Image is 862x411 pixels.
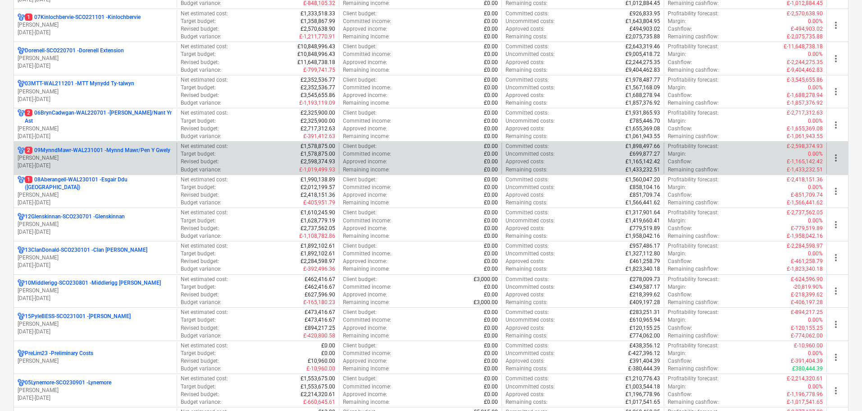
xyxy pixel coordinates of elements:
[301,209,335,217] p: £1,610,245.90
[18,47,25,55] div: Project has multi currencies enabled
[343,84,391,92] p: Committed income :
[625,18,660,25] p: £1,643,804.95
[629,191,660,199] p: £851,709.74
[301,184,335,191] p: £2,012,199.57
[506,92,545,99] p: Approved costs :
[484,125,498,133] p: £0.00
[506,25,545,33] p: Approved costs :
[484,99,498,107] p: £0.00
[181,191,219,199] p: Revised budget :
[25,109,173,125] p: 06BrynCadwgan-WAL220701 - [PERSON_NAME]/Nant Yr Ast
[808,18,823,25] p: 0.00%
[484,199,498,207] p: £0.00
[830,286,841,296] span: more_vert
[629,117,660,125] p: £785,446.70
[625,76,660,84] p: £1,978,487.77
[484,43,498,51] p: £0.00
[181,33,221,41] p: Budget variance :
[506,209,549,217] p: Committed costs :
[506,143,549,150] p: Committed costs :
[181,10,228,18] p: Net estimated cost :
[668,209,719,217] p: Profitability forecast :
[484,176,498,184] p: £0.00
[181,66,221,74] p: Budget variance :
[18,133,173,140] p: [DATE] - [DATE]
[506,150,555,158] p: Uncommitted costs :
[343,59,387,66] p: Approved income :
[301,18,335,25] p: £1,358,867.99
[18,80,25,88] div: Project has multi currencies enabled
[787,143,823,150] p: £-2,598,374.93
[506,109,549,117] p: Committed costs :
[787,209,823,217] p: £-2,737,562.05
[668,217,686,225] p: Margin :
[787,133,823,140] p: £-1,061,943.55
[668,59,692,66] p: Cashflow :
[25,213,125,221] p: 12Glenskinnan-SCO230701 - Glenskinnan
[506,166,547,174] p: Remaining costs :
[668,184,686,191] p: Margin :
[484,10,498,18] p: £0.00
[181,199,221,207] p: Budget variance :
[484,51,498,58] p: £0.00
[830,319,841,330] span: more_vert
[25,379,111,387] p: 05Lynemore-SCO230901 - Lynemore
[25,246,147,254] p: 13ClanDonald-SCO230101 - Clan [PERSON_NAME]
[18,328,173,336] p: [DATE] - [DATE]
[625,133,660,140] p: £1,061,943.55
[629,184,660,191] p: £858,104.16
[297,51,335,58] p: £10,848,996.43
[18,357,173,365] p: [PERSON_NAME]
[299,166,335,174] p: £-1,019,499.93
[18,295,173,302] p: [DATE] - [DATE]
[25,279,161,287] p: 10Middlerigg-SCO230801 - Middlerigg [PERSON_NAME]
[181,125,219,133] p: Revised budget :
[18,246,25,254] div: Project has multi currencies enabled
[181,43,228,51] p: Net estimated cost :
[506,66,547,74] p: Remaining costs :
[625,176,660,184] p: £1,560,047.20
[506,99,547,107] p: Remaining costs :
[668,225,692,232] p: Cashflow :
[18,96,173,103] p: [DATE] - [DATE]
[830,120,841,130] span: more_vert
[301,84,335,92] p: £2,352,536.77
[625,33,660,41] p: £2,075,735.88
[25,47,124,55] p: Dorenell-SCO220701 - Dorenell Extension
[506,76,549,84] p: Committed costs :
[18,14,25,21] div: Project has multi currencies enabled
[668,117,686,125] p: Margin :
[343,43,377,51] p: Client budget :
[830,252,841,263] span: more_vert
[668,51,686,58] p: Margin :
[181,143,228,150] p: Net estimated cost :
[808,84,823,92] p: 0.00%
[181,99,221,107] p: Budget variance :
[181,51,216,58] p: Target budget :
[301,125,335,133] p: £2,717,312.63
[484,66,498,74] p: £0.00
[301,217,335,225] p: £1,628,779.19
[181,76,228,84] p: Net estimated cost :
[625,125,660,133] p: £1,655,369.08
[181,84,216,92] p: Target budget :
[629,150,660,158] p: £699,877.27
[506,133,547,140] p: Remaining costs :
[668,199,719,207] p: Remaining cashflow :
[18,176,25,191] div: Project has multi currencies enabled
[18,320,173,328] p: [PERSON_NAME]
[506,176,549,184] p: Committed costs :
[484,25,498,33] p: £0.00
[506,217,555,225] p: Uncommitted costs :
[343,18,391,25] p: Committed income :
[343,166,390,174] p: Remaining income :
[506,117,555,125] p: Uncommitted costs :
[668,191,692,199] p: Cashflow :
[18,199,173,207] p: [DATE] - [DATE]
[817,368,862,411] iframe: Chat Widget
[343,10,377,18] p: Client budget :
[787,92,823,99] p: £-1,688,278.94
[343,99,390,107] p: Remaining income :
[625,209,660,217] p: £1,317,901.64
[301,10,335,18] p: £1,333,518.33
